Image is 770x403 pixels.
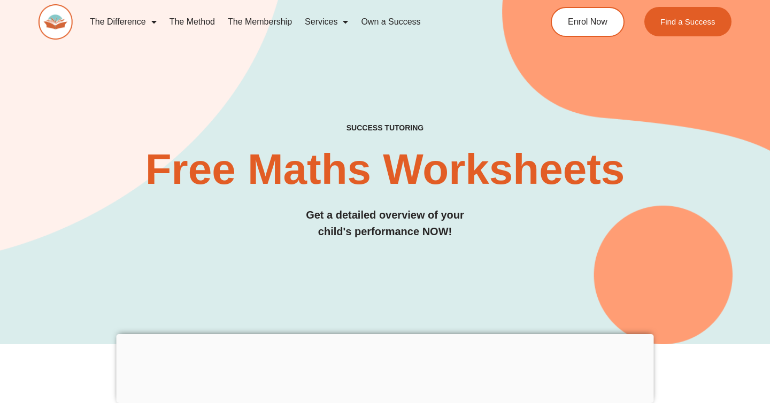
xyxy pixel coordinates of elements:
[568,18,607,26] span: Enrol Now
[298,10,355,34] a: Services
[660,18,715,26] span: Find a Success
[221,10,298,34] a: The Membership
[38,123,731,133] h4: SUCCESS TUTORING​
[644,7,731,36] a: Find a Success
[83,10,163,34] a: The Difference
[551,7,625,37] a: Enrol Now
[117,334,654,400] iframe: Advertisement
[38,207,731,240] h3: Get a detailed overview of your child's performance NOW!
[38,148,731,191] h2: Free Maths Worksheets​
[355,10,427,34] a: Own a Success
[163,10,221,34] a: The Method
[83,10,511,34] nav: Menu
